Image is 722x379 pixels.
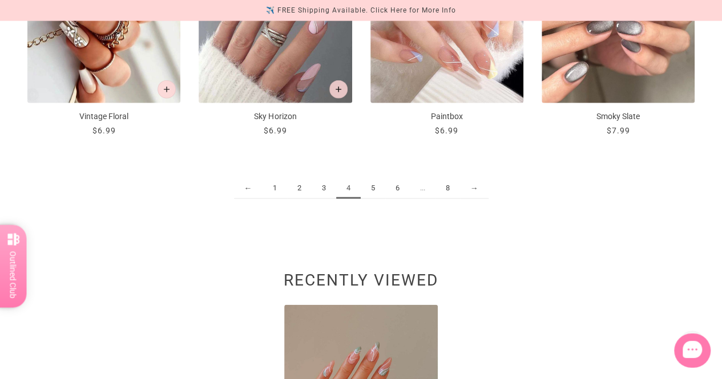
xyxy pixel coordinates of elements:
button: Add to cart [158,80,176,99]
p: Vintage Floral [27,111,180,123]
p: Sky Horizon [199,111,352,123]
span: $7.99 [606,126,630,135]
span: $6.99 [92,126,116,135]
p: Paintbox [370,111,523,123]
div: ✈️ FREE Shipping Available. Click Here for More Info [266,5,456,17]
h2: Recently viewed [27,278,695,290]
span: $6.99 [435,126,458,135]
p: Smoky Slate [542,111,695,123]
span: 4 [336,178,361,199]
a: 6 [385,178,410,199]
span: ... [410,178,435,199]
a: 5 [361,178,385,199]
a: 3 [312,178,336,199]
button: Add to cart [329,80,348,99]
a: 8 [435,178,460,199]
a: 2 [287,178,312,199]
a: ← [234,178,263,199]
a: → [460,178,489,199]
span: $6.99 [264,126,287,135]
a: 1 [263,178,287,199]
